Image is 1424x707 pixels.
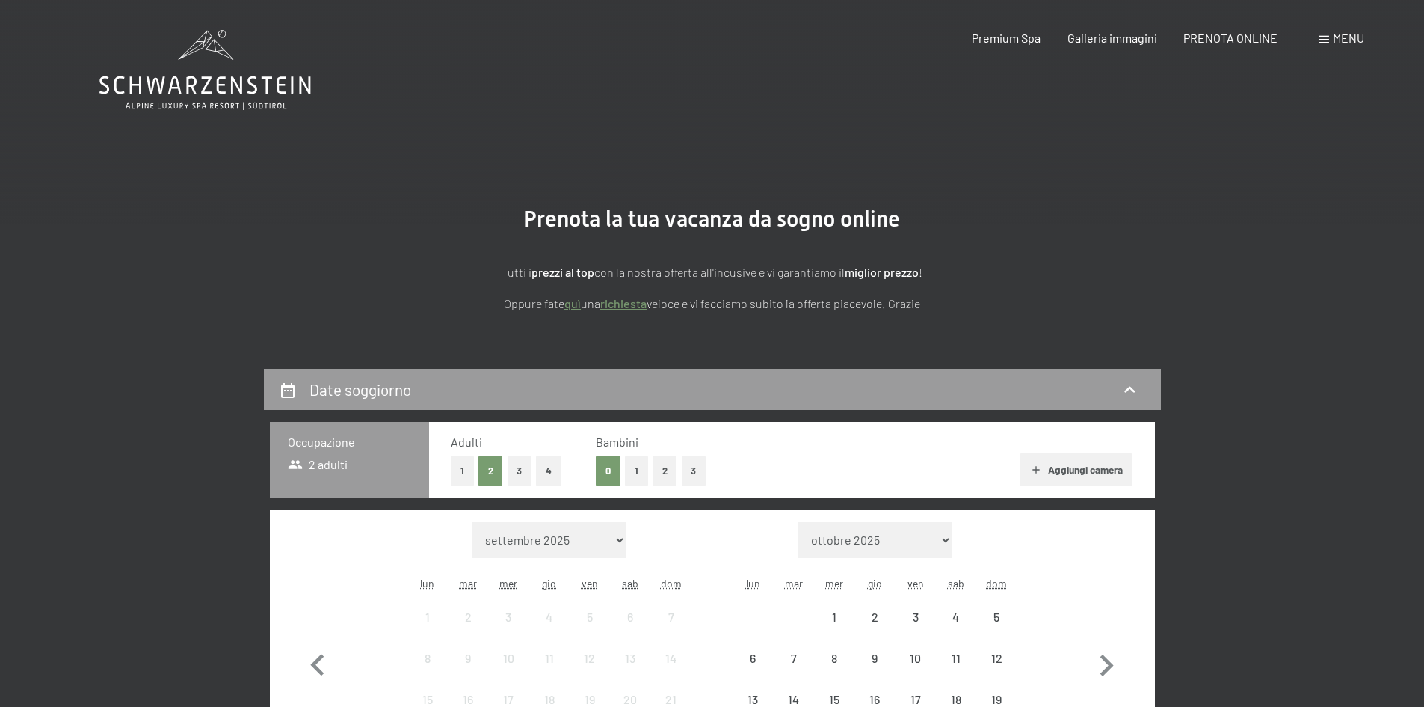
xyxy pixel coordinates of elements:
div: arrivo/check-in non effettuabile [448,597,488,637]
div: arrivo/check-in non effettuabile [650,597,691,637]
div: Mon Oct 06 2025 [733,638,773,679]
strong: miglior prezzo [845,265,919,279]
div: Wed Sep 03 2025 [488,597,528,637]
div: arrivo/check-in non effettuabile [610,638,650,679]
div: Thu Sep 11 2025 [529,638,570,679]
div: 12 [571,652,608,690]
div: 4 [937,611,975,649]
div: arrivo/check-in non effettuabile [407,638,448,679]
div: 12 [978,652,1015,690]
a: Galleria immagini [1067,31,1157,45]
h3: Occupazione [288,434,411,450]
abbr: martedì [785,577,803,590]
div: arrivo/check-in non effettuabile [570,597,610,637]
a: richiesta [600,296,647,310]
abbr: giovedì [542,577,556,590]
div: 7 [775,652,813,690]
button: 1 [451,456,474,486]
div: Tue Oct 07 2025 [774,638,814,679]
div: 2 [449,611,487,649]
abbr: venerdì [582,577,598,590]
div: 1 [816,611,853,649]
div: Sat Sep 13 2025 [610,638,650,679]
abbr: venerdì [907,577,924,590]
div: Sat Oct 04 2025 [936,597,976,637]
div: 6 [611,611,649,649]
button: 4 [536,456,561,486]
div: arrivo/check-in non effettuabile [774,638,814,679]
div: arrivo/check-in non effettuabile [529,597,570,637]
div: 11 [531,652,568,690]
div: arrivo/check-in non effettuabile [976,597,1017,637]
div: arrivo/check-in non effettuabile [448,638,488,679]
div: arrivo/check-in non effettuabile [895,638,935,679]
button: Aggiungi camera [1020,453,1132,486]
div: Sun Sep 07 2025 [650,597,691,637]
div: Tue Sep 09 2025 [448,638,488,679]
div: Mon Sep 08 2025 [407,638,448,679]
div: Fri Oct 10 2025 [895,638,935,679]
div: Thu Sep 04 2025 [529,597,570,637]
abbr: domenica [661,577,682,590]
div: 1 [409,611,446,649]
span: Prenota la tua vacanza da sogno online [524,206,900,232]
p: Tutti i con la nostra offerta all'incusive e vi garantiamo il ! [339,263,1086,282]
span: 2 adulti [288,456,348,473]
div: Mon Sep 01 2025 [407,597,448,637]
div: arrivo/check-in non effettuabile [488,597,528,637]
div: arrivo/check-in non effettuabile [814,638,854,679]
h2: Date soggiorno [309,380,411,399]
div: Sat Oct 11 2025 [936,638,976,679]
div: arrivo/check-in non effettuabile [407,597,448,637]
div: arrivo/check-in non effettuabile [854,597,895,637]
button: 1 [625,456,648,486]
abbr: mercoledì [499,577,517,590]
abbr: domenica [986,577,1007,590]
div: arrivo/check-in non effettuabile [936,597,976,637]
div: Wed Oct 08 2025 [814,638,854,679]
button: 3 [508,456,532,486]
div: 5 [978,611,1015,649]
abbr: lunedì [746,577,760,590]
div: arrivo/check-in non effettuabile [650,638,691,679]
div: Fri Oct 03 2025 [895,597,935,637]
a: Premium Spa [972,31,1041,45]
div: Wed Sep 10 2025 [488,638,528,679]
div: 9 [449,652,487,690]
div: Sun Oct 12 2025 [976,638,1017,679]
span: Menu [1333,31,1364,45]
div: arrivo/check-in non effettuabile [814,597,854,637]
div: 8 [409,652,446,690]
div: arrivo/check-in non effettuabile [570,638,610,679]
div: Fri Sep 05 2025 [570,597,610,637]
abbr: giovedì [868,577,882,590]
span: Adulti [451,435,482,449]
div: Thu Oct 02 2025 [854,597,895,637]
div: arrivo/check-in non effettuabile [488,638,528,679]
button: 2 [478,456,503,486]
a: PRENOTA ONLINE [1183,31,1277,45]
div: arrivo/check-in non effettuabile [529,638,570,679]
div: 9 [856,652,893,690]
div: Sun Oct 05 2025 [976,597,1017,637]
div: 7 [652,611,689,649]
div: 5 [571,611,608,649]
p: Oppure fate una veloce e vi facciamo subito la offerta piacevole. Grazie [339,294,1086,313]
span: Bambini [596,435,638,449]
div: 3 [490,611,527,649]
div: arrivo/check-in non effettuabile [895,597,935,637]
div: 11 [937,652,975,690]
a: quì [564,296,581,310]
div: arrivo/check-in non effettuabile [976,638,1017,679]
div: 8 [816,652,853,690]
strong: prezzi al top [531,265,594,279]
div: Fri Sep 12 2025 [570,638,610,679]
abbr: sabato [948,577,964,590]
div: 14 [652,652,689,690]
button: 2 [653,456,677,486]
div: arrivo/check-in non effettuabile [854,638,895,679]
div: 6 [734,652,771,690]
